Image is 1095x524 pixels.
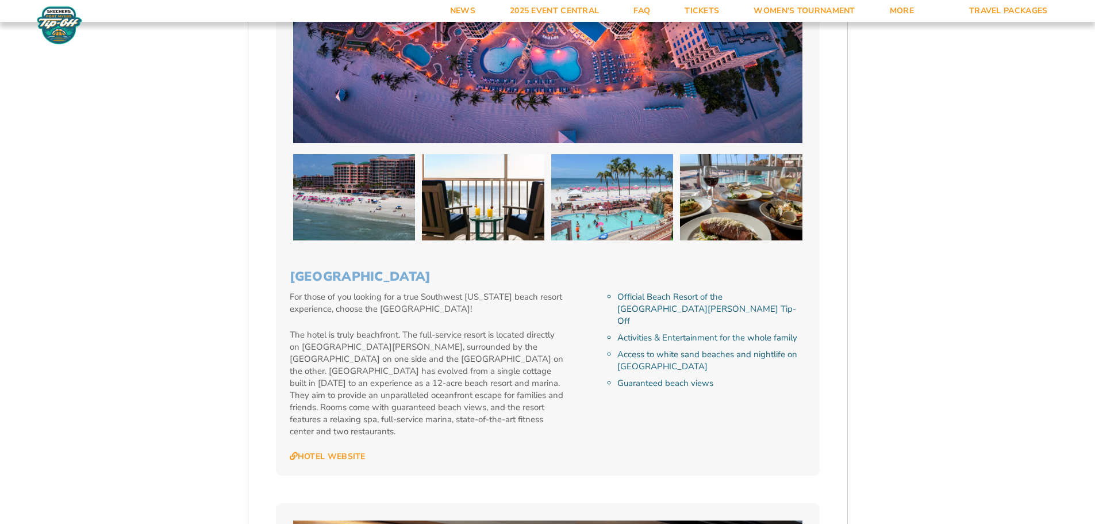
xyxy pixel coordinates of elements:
[293,154,416,240] img: Pink Shell Beach Resort & Marina (2025 BEACH)
[422,154,544,240] img: Pink Shell Beach Resort & Marina (2025 BEACH)
[617,291,805,327] li: Official Beach Resort of the [GEOGRAPHIC_DATA][PERSON_NAME] Tip-Off
[680,154,802,240] img: Pink Shell Beach Resort & Marina (2025 BEACH)
[290,291,565,315] p: For those of you looking for a true Southwest [US_STATE] beach resort experience, choose the [GEO...
[617,349,805,373] li: Access to white sand beaches and nightlife on [GEOGRAPHIC_DATA]
[34,6,84,45] img: Fort Myers Tip-Off
[290,269,806,284] h3: [GEOGRAPHIC_DATA]
[617,332,805,344] li: Activities & Entertainment for the whole family
[617,377,805,389] li: Guaranteed beach views
[290,329,565,438] p: The hotel is truly beachfront. The full-service resort is located directly on [GEOGRAPHIC_DATA][P...
[290,452,366,462] a: Hotel Website
[551,154,674,240] img: Pink Shell Beach Resort & Marina (2025 BEACH)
